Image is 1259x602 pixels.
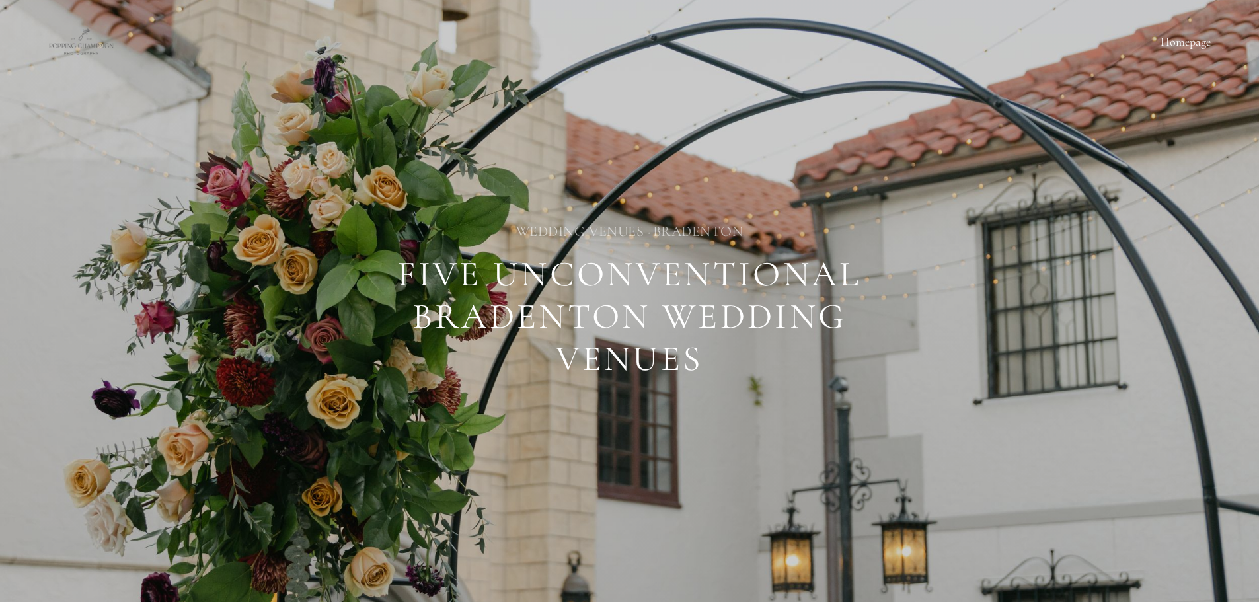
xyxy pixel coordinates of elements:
a: Bradenton [653,226,743,239]
span: Unconventional [493,253,861,295]
span: Bradenton [412,295,651,338]
h4: Wedding Venues · [516,223,650,240]
span: Five [397,253,481,295]
a: Wedding Venues · [516,226,653,239]
span: Wedding [662,295,847,338]
h4: Bradenton [653,223,743,240]
img: Popping Champaign Photography [48,9,114,75]
span: Venues [556,338,704,380]
a: Homepage [1148,34,1223,50]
